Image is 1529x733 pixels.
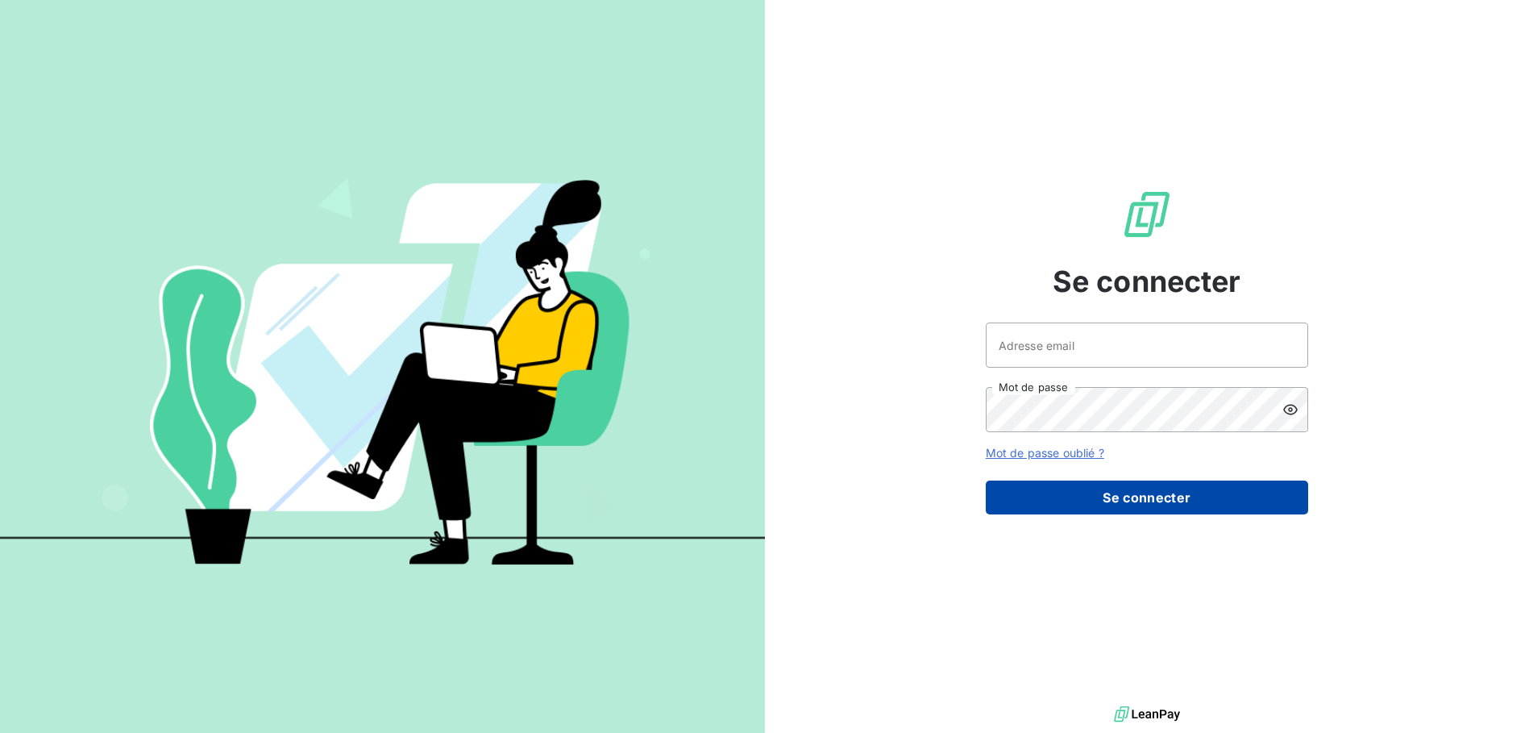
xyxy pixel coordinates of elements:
[1121,189,1173,240] img: Logo LeanPay
[1114,702,1180,727] img: logo
[1053,260,1241,303] span: Se connecter
[986,446,1104,460] a: Mot de passe oublié ?
[986,323,1308,368] input: placeholder
[986,481,1308,514] button: Se connecter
